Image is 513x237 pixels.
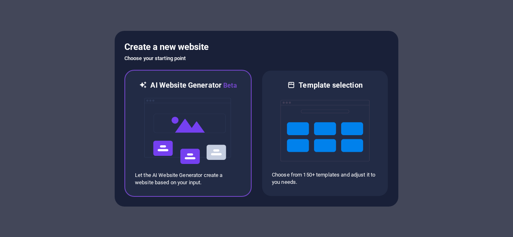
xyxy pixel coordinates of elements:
[299,80,362,90] h6: Template selection
[135,172,241,186] p: Let the AI Website Generator create a website based on your input.
[124,54,389,63] h6: Choose your starting point
[150,80,237,90] h6: AI Website Generator
[272,171,378,186] p: Choose from 150+ templates and adjust it to you needs.
[124,70,252,197] div: AI Website GeneratorBetaaiLet the AI Website Generator create a website based on your input.
[124,41,389,54] h5: Create a new website
[143,90,233,172] img: ai
[222,82,237,89] span: Beta
[261,70,389,197] div: Template selectionChoose from 150+ templates and adjust it to you needs.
